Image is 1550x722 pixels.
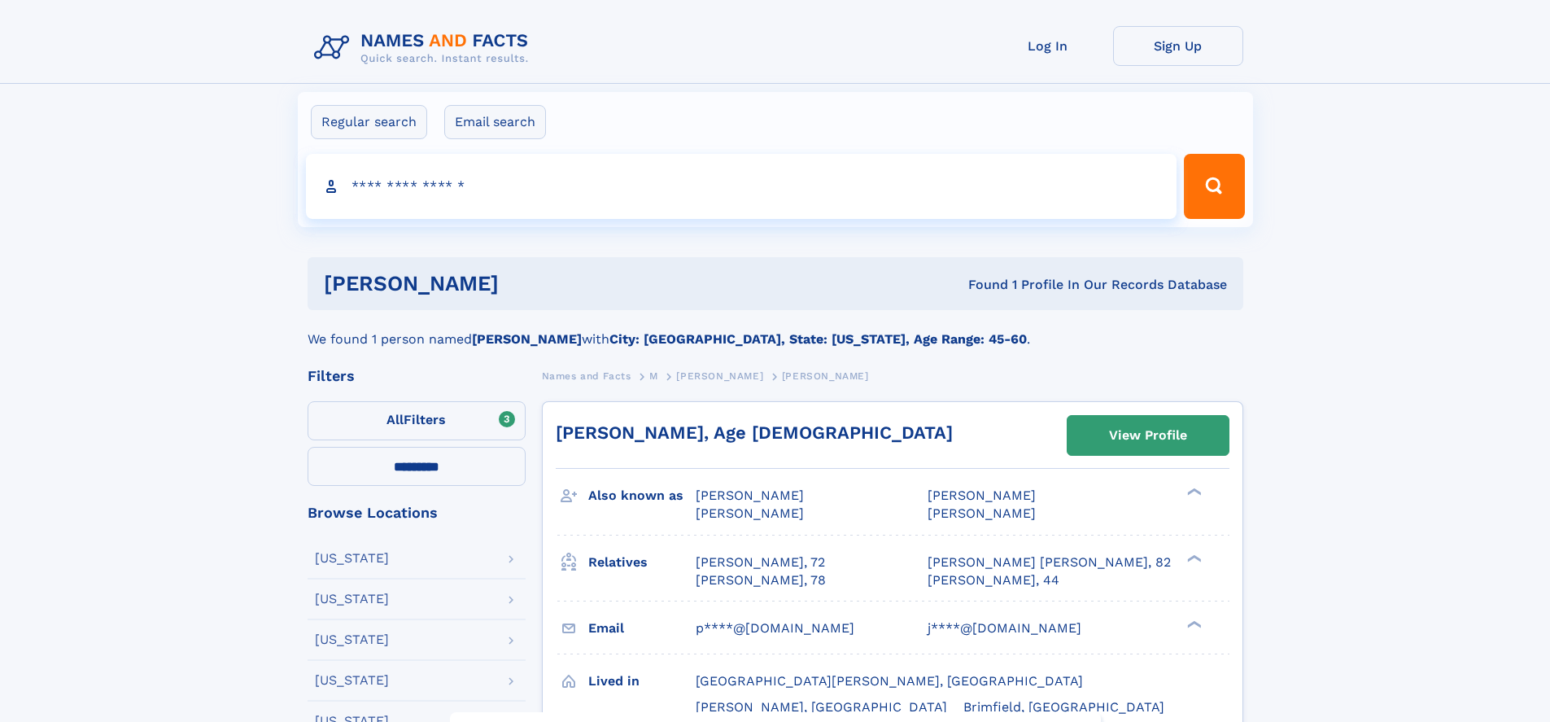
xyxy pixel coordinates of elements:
[928,554,1171,571] a: [PERSON_NAME] [PERSON_NAME], 82
[676,365,763,386] a: [PERSON_NAME]
[649,365,658,386] a: M
[963,699,1164,715] span: Brimfield, [GEOGRAPHIC_DATA]
[1183,553,1203,563] div: ❯
[308,369,526,383] div: Filters
[324,273,734,294] h1: [PERSON_NAME]
[315,593,389,606] div: [US_STATE]
[983,26,1113,66] a: Log In
[386,412,404,427] span: All
[1184,154,1244,219] button: Search Button
[308,26,542,70] img: Logo Names and Facts
[609,331,1027,347] b: City: [GEOGRAPHIC_DATA], State: [US_STATE], Age Range: 45-60
[306,154,1177,219] input: search input
[928,571,1059,589] a: [PERSON_NAME], 44
[1183,487,1203,497] div: ❯
[1109,417,1187,454] div: View Profile
[311,105,427,139] label: Regular search
[588,482,696,510] h3: Also known as
[308,505,526,520] div: Browse Locations
[696,488,804,503] span: [PERSON_NAME]
[696,505,804,521] span: [PERSON_NAME]
[696,673,1083,689] span: [GEOGRAPHIC_DATA][PERSON_NAME], [GEOGRAPHIC_DATA]
[1183,619,1203,629] div: ❯
[696,554,825,571] a: [PERSON_NAME], 72
[556,422,953,443] a: [PERSON_NAME], Age [DEMOGRAPHIC_DATA]
[588,615,696,642] h3: Email
[472,331,582,347] b: [PERSON_NAME]
[542,365,631,386] a: Names and Facts
[733,276,1227,294] div: Found 1 Profile In Our Records Database
[588,667,696,695] h3: Lived in
[676,370,763,382] span: [PERSON_NAME]
[928,505,1036,521] span: [PERSON_NAME]
[649,370,658,382] span: M
[315,552,389,565] div: [US_STATE]
[315,674,389,687] div: [US_STATE]
[696,699,947,715] span: [PERSON_NAME], [GEOGRAPHIC_DATA]
[1113,26,1243,66] a: Sign Up
[444,105,546,139] label: Email search
[308,401,526,440] label: Filters
[782,370,869,382] span: [PERSON_NAME]
[1068,416,1229,455] a: View Profile
[696,571,826,589] a: [PERSON_NAME], 78
[588,549,696,576] h3: Relatives
[928,488,1036,503] span: [PERSON_NAME]
[315,633,389,646] div: [US_STATE]
[308,310,1243,349] div: We found 1 person named with .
